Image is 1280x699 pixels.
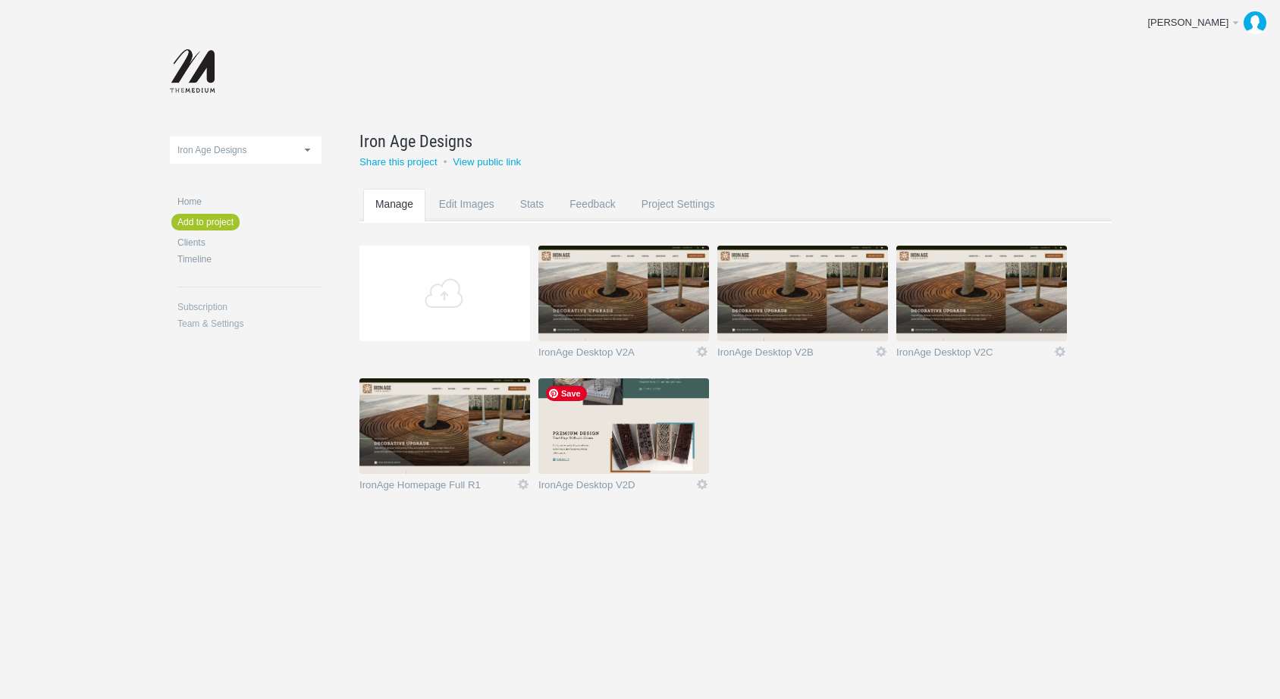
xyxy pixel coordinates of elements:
[508,189,556,249] a: Stats
[171,214,240,230] a: Add to project
[359,156,438,168] a: Share this project
[170,49,218,95] img: themediumnet-logo_20140702131735.png
[538,378,709,474] img: IronAge-Desktop-_v2D.jpg
[1244,11,1266,34] img: b09a0dd3583d81e2af5e31b265721212
[695,345,709,359] a: Icon
[1053,345,1067,359] a: Icon
[557,189,628,249] a: Feedback
[717,246,888,341] img: themediumnet_8k1hqm_thumb.jpg
[1136,8,1272,38] a: [PERSON_NAME]
[359,129,1074,153] a: Iron Age Designs
[695,478,709,491] a: Edit
[896,246,1067,341] img: themediumnet_l8guha_thumb.jpg
[359,378,530,474] img: themediumnet_7aevem_thumb.jpg
[1147,15,1230,30] div: [PERSON_NAME]
[538,347,695,362] a: IronAge Desktop V2A
[896,347,1053,362] a: IronAge Desktop V2C
[717,347,874,362] a: IronAge Desktop V2B
[538,480,695,495] a: IronAge Desktop V2D
[516,478,530,491] a: Icon
[359,246,530,341] a: Add
[177,255,322,264] a: Timeline
[177,145,246,155] span: Iron Age Designs
[538,246,709,341] img: themediumnet_s6lncw_thumb.jpg
[177,302,322,312] a: Subscription
[359,480,516,495] a: IronAge Homepage Full R1
[177,197,322,206] a: Home
[453,156,521,168] a: View public link
[177,238,322,247] a: Clients
[177,319,322,328] a: Team & Settings
[363,189,425,249] a: Manage
[629,189,727,249] a: Project Settings
[359,129,472,153] span: Iron Age Designs
[874,345,888,359] a: Icon
[444,156,447,168] small: •
[427,189,507,249] a: Edit Images
[546,386,587,401] span: Save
